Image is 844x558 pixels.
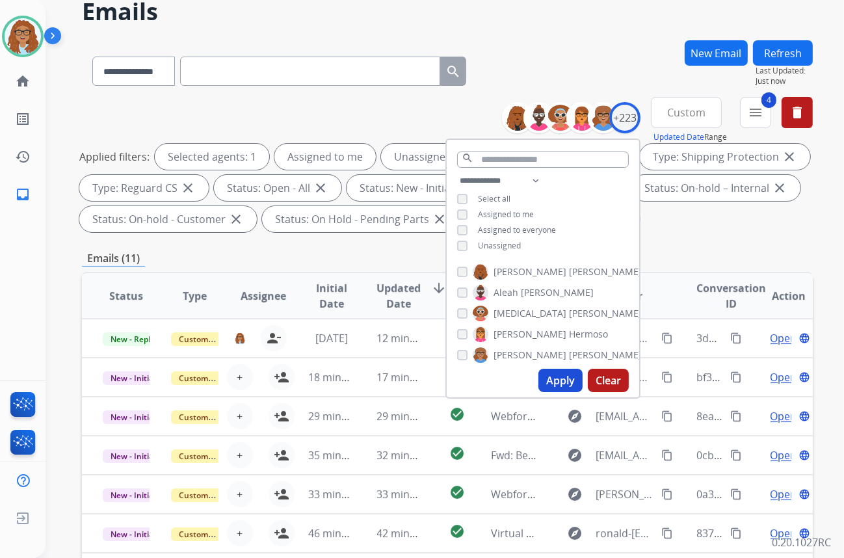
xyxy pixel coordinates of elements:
span: Just now [756,76,813,86]
mat-icon: arrow_downward [432,280,447,296]
span: Open [771,525,797,541]
mat-icon: language [798,488,810,500]
mat-icon: home [15,73,31,89]
mat-icon: content_copy [661,527,673,539]
span: 33 minutes ago [377,487,453,501]
button: New Email [685,40,748,66]
button: Updated Date [653,132,704,142]
mat-icon: delete [789,105,805,120]
div: Assigned to me [274,144,376,170]
span: 42 minutes ago [377,526,453,540]
button: + [227,403,253,429]
span: Customer Support [171,527,256,541]
span: 32 minutes ago [377,448,453,462]
div: Status: On-hold - Customer [79,206,257,232]
div: Status: On-hold – Internal [631,175,800,201]
mat-icon: close [313,180,328,196]
span: 4 [761,92,776,108]
mat-icon: language [798,332,810,344]
button: + [227,364,253,390]
span: New - Initial [103,371,163,385]
span: [PERSON_NAME] [494,328,566,341]
span: 35 minutes ago [308,448,384,462]
span: 29 minutes ago [377,409,453,423]
mat-icon: close [432,211,447,227]
div: Type: Shipping Protection [640,144,810,170]
div: Status: Open - All [214,175,341,201]
button: Apply [538,369,583,392]
span: 12 minutes ago [377,331,453,345]
span: New - Initial [103,449,163,463]
p: Emails (11) [82,250,145,267]
span: Updated Date [377,280,421,312]
span: 33 minutes ago [308,487,384,501]
mat-icon: content_copy [661,488,673,500]
span: Assigned to everyone [478,224,556,235]
mat-icon: history [15,149,31,165]
mat-icon: explore [567,408,583,424]
mat-icon: content_copy [730,449,742,461]
mat-icon: content_copy [730,488,742,500]
span: Status [109,288,143,304]
span: Aleah [494,286,518,299]
span: Open [771,330,797,346]
span: New - Initial [103,488,163,502]
span: Customer Support [171,488,256,502]
span: + [237,369,243,385]
span: Open [771,369,797,385]
span: Last Updated: [756,66,813,76]
button: 4 [740,97,771,128]
span: Virtual Card vs Refund [491,526,600,540]
span: [MEDICAL_DATA] [494,307,566,320]
mat-icon: explore [567,525,583,541]
span: [PERSON_NAME] [569,307,642,320]
span: Select all [478,193,510,204]
span: 17 minutes ago [377,370,453,384]
span: New - Reply [103,332,162,346]
span: Open [771,486,797,502]
mat-icon: content_copy [730,332,742,344]
span: + [237,447,243,463]
mat-icon: close [228,211,244,227]
mat-icon: check_circle [449,524,465,539]
span: Assignee [241,288,286,304]
mat-icon: check_circle [449,485,465,500]
div: Unassigned [381,144,465,170]
span: Initial Date [308,280,355,312]
mat-icon: list_alt [15,111,31,127]
span: + [237,486,243,502]
span: Type [183,288,207,304]
button: + [227,520,253,546]
span: Webform from [EMAIL_ADDRESS][DOMAIN_NAME] on [DATE] [491,409,785,423]
mat-icon: check_circle [449,406,465,422]
mat-icon: content_copy [661,410,673,422]
mat-icon: close [180,180,196,196]
span: [PERSON_NAME] [569,265,642,278]
button: + [227,481,253,507]
mat-icon: person_add [274,447,289,463]
mat-icon: language [798,410,810,422]
mat-icon: language [798,371,810,383]
mat-icon: explore [567,486,583,502]
div: Status: On Hold - Pending Parts [262,206,460,232]
span: [PERSON_NAME] [494,349,566,362]
span: Open [771,408,797,424]
span: [EMAIL_ADDRESS][DOMAIN_NAME] [596,408,654,424]
span: Assigned to me [478,209,534,220]
img: agent-avatar [235,332,245,343]
span: Range [653,131,727,142]
div: Type: Reguard CS [79,175,209,201]
button: Custom [651,97,722,128]
span: [PERSON_NAME][EMAIL_ADDRESS][PERSON_NAME][DOMAIN_NAME] [596,486,654,502]
span: Customer Support [171,371,256,385]
span: Conversation ID [696,280,766,312]
button: + [227,442,253,468]
span: + [237,408,243,424]
span: ronald-[EMAIL_ADDRESS][DOMAIN_NAME] [596,525,654,541]
p: Applied filters: [79,149,150,165]
mat-icon: inbox [15,187,31,202]
span: 29 minutes ago [308,409,384,423]
button: Refresh [753,40,813,66]
span: [PERSON_NAME] [521,286,594,299]
mat-icon: content_copy [730,527,742,539]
